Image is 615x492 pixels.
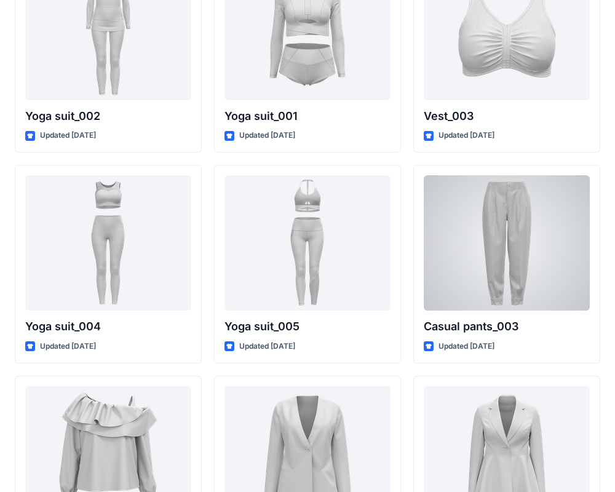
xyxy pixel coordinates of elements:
p: Yoga suit_001 [224,108,391,125]
p: Updated [DATE] [438,340,494,353]
p: Vest_003 [424,108,590,125]
p: Updated [DATE] [40,340,96,353]
a: Yoga suit_005 [224,175,391,311]
p: Updated [DATE] [438,129,494,142]
p: Yoga suit_005 [224,318,391,335]
p: Yoga suit_002 [25,108,191,125]
a: Yoga suit_004 [25,175,191,311]
a: Casual pants_003 [424,175,590,311]
p: Casual pants_003 [424,318,590,335]
p: Updated [DATE] [239,340,295,353]
p: Yoga suit_004 [25,318,191,335]
p: Updated [DATE] [40,129,96,142]
p: Updated [DATE] [239,129,295,142]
